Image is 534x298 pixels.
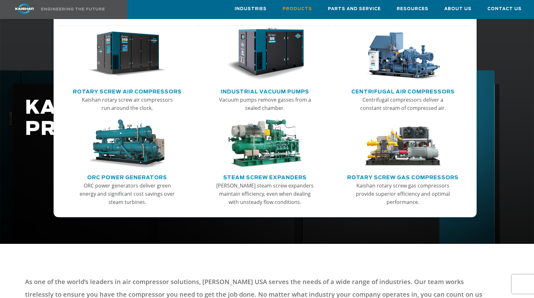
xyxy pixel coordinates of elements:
[226,28,304,80] img: thumb-Industrial-Vacuum-Pumps
[354,96,453,112] p: Centrifugal compressors deliver a constant stream of compressed air.
[328,0,381,17] a: Parts and Service
[221,86,309,96] a: Industrial Vacuum Pumps
[41,8,105,10] img: Engineering the future
[487,0,522,17] a: Contact Us
[88,28,166,80] img: thumb-Rotary-Screw-Air-Compressors
[78,96,177,112] p: Kaishan rotary screw air compressors run around the clock.
[364,28,442,80] img: thumb-Centrifugal-Air-Compressors
[223,172,307,181] a: Steam Screw Expanders
[364,119,442,168] img: thumb-Rotary-Screw-Gas-Compressors
[328,5,381,13] span: Parts and Service
[444,5,472,13] span: About Us
[235,5,267,13] span: Industries
[351,86,455,96] a: Centrifugal Air Compressors
[1,3,48,14] img: kaishan logo
[354,181,453,206] p: Kaishan rotary screw gas compressors provide superior efficiency and optimal performance.
[216,181,315,206] p: [PERSON_NAME] steam screw expanders maintain efficiency, even when dealing with unsteady flow con...
[397,0,428,17] a: Resources
[235,0,267,17] a: Industries
[283,0,312,17] a: Products
[73,86,182,96] a: Rotary Screw Air Compressors
[226,119,304,168] img: thumb-Steam-Screw-Expanders
[78,181,177,206] p: ORC power generators deliver green energy and significant cost savings over steam turbines.
[444,0,472,17] a: About Us
[87,172,167,181] a: ORC Power Generators
[347,172,459,181] a: Rotary Screw Gas Compressors
[25,98,427,140] h1: KAISHAN PRODUCTS
[216,96,315,112] p: Vacuum pumps remove gasses from a sealed chamber.
[487,5,522,13] span: Contact Us
[88,119,166,168] img: thumb-ORC-Power-Generators
[283,5,312,13] span: Products
[397,5,428,13] span: Resources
